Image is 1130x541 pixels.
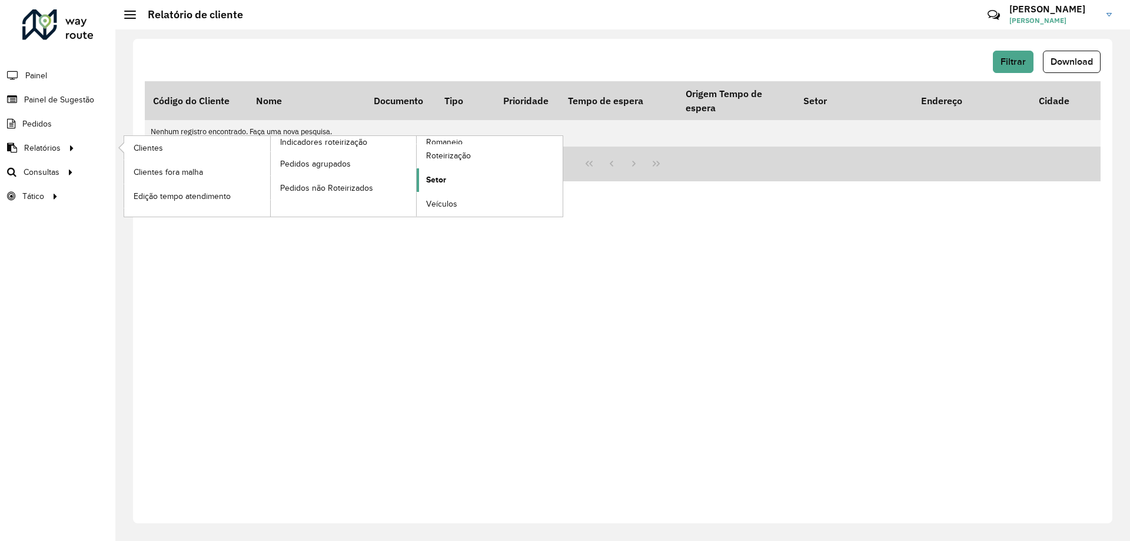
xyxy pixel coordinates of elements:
[795,81,913,120] th: Setor
[124,136,270,160] a: Clientes
[1009,15,1098,26] span: [PERSON_NAME]
[365,81,436,120] th: Documento
[124,160,270,184] a: Clientes fora malha
[124,136,417,217] a: Indicadores roteirização
[271,136,563,217] a: Romaneio
[25,69,47,82] span: Painel
[993,51,1033,73] button: Filtrar
[1009,4,1098,15] h3: [PERSON_NAME]
[426,174,446,186] span: Setor
[22,118,52,130] span: Pedidos
[426,150,471,162] span: Roteirização
[24,142,61,154] span: Relatórios
[134,142,163,154] span: Clientes
[1051,57,1093,67] span: Download
[417,168,563,192] a: Setor
[145,81,248,120] th: Código do Cliente
[136,8,243,21] h2: Relatório de cliente
[417,192,563,216] a: Veículos
[22,190,44,203] span: Tático
[1043,51,1101,73] button: Download
[495,81,560,120] th: Prioridade
[426,198,457,210] span: Veículos
[134,166,203,178] span: Clientes fora malha
[436,81,495,120] th: Tipo
[248,81,365,120] th: Nome
[913,81,1031,120] th: Endereço
[124,184,270,208] a: Edição tempo atendimento
[280,136,367,148] span: Indicadores roteirização
[271,152,417,175] a: Pedidos agrupados
[1001,57,1026,67] span: Filtrar
[426,136,463,148] span: Romaneio
[280,158,351,170] span: Pedidos agrupados
[560,81,677,120] th: Tempo de espera
[24,94,94,106] span: Painel de Sugestão
[677,81,795,120] th: Origem Tempo de espera
[134,190,231,203] span: Edição tempo atendimento
[24,166,59,178] span: Consultas
[981,2,1006,28] a: Contato Rápido
[271,176,417,200] a: Pedidos não Roteirizados
[280,182,373,194] span: Pedidos não Roteirizados
[417,144,563,168] a: Roteirização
